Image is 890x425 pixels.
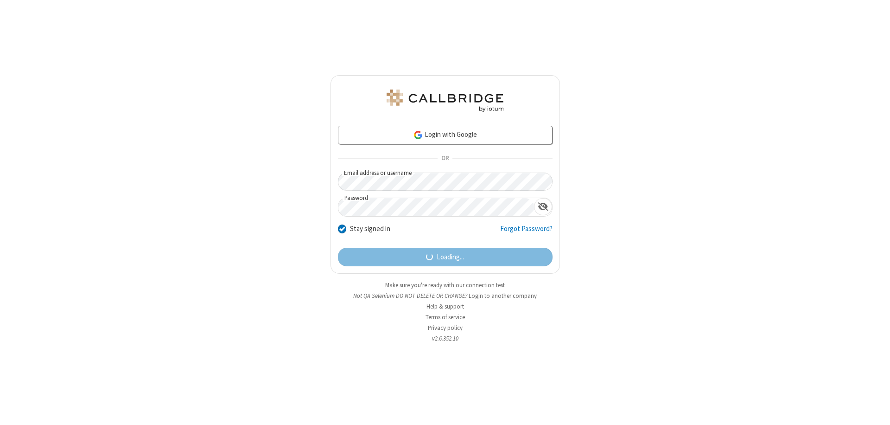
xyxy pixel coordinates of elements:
div: Show password [534,198,552,215]
a: Help & support [426,303,464,310]
li: Not QA Selenium DO NOT DELETE OR CHANGE? [331,291,560,300]
img: google-icon.png [413,130,423,140]
a: Terms of service [426,313,465,321]
input: Password [338,198,534,216]
label: Stay signed in [350,224,390,234]
iframe: Chat [867,401,883,419]
button: Login to another company [469,291,537,300]
a: Forgot Password? [500,224,553,241]
li: v2.6.352.10 [331,334,560,343]
img: QA Selenium DO NOT DELETE OR CHANGE [385,90,505,112]
a: Make sure you're ready with our connection test [385,281,505,289]
span: Loading... [437,252,464,263]
button: Loading... [338,248,553,266]
a: Login with Google [338,126,553,144]
span: OR [438,152,452,165]
a: Privacy policy [428,324,463,332]
input: Email address or username [338,173,553,191]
